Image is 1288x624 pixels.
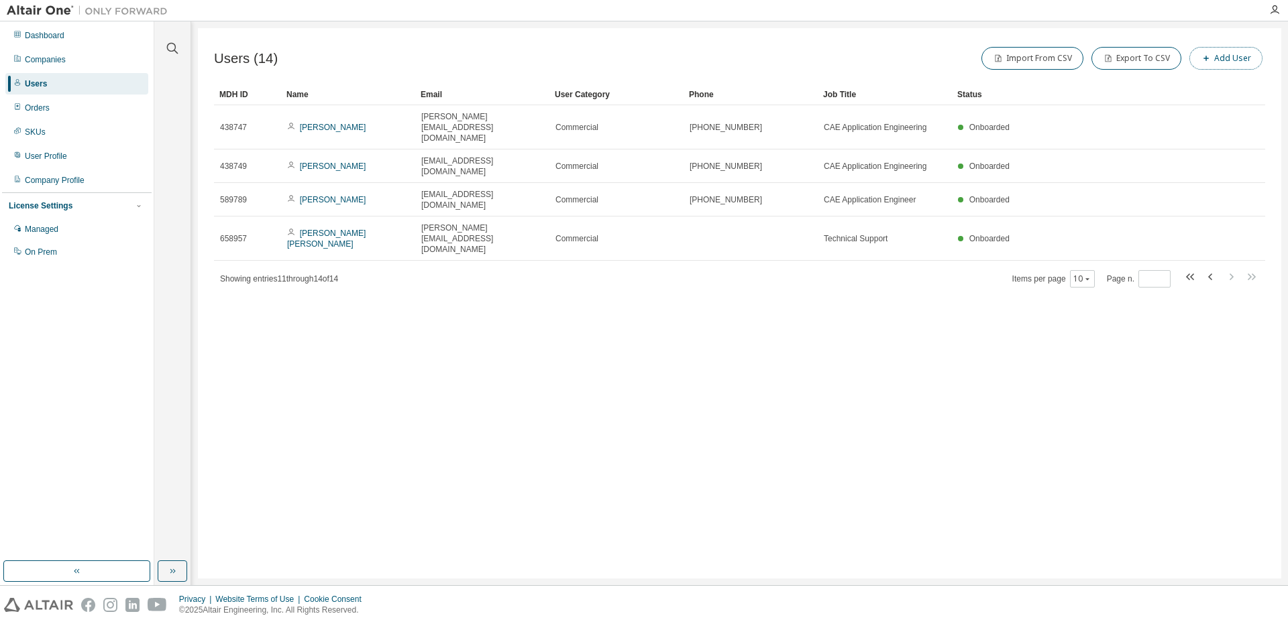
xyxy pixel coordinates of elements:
[219,84,276,105] div: MDH ID
[220,194,247,205] span: 589789
[824,233,888,244] span: Technical Support
[25,247,57,257] div: On Prem
[103,598,117,612] img: instagram.svg
[689,84,812,105] div: Phone
[1189,47,1263,70] button: Add User
[969,162,1010,171] span: Onboarded
[220,122,247,133] span: 438747
[981,47,1083,70] button: Import From CSV
[148,598,167,612] img: youtube.svg
[690,122,762,133] span: [PHONE_NUMBER]
[957,84,1185,105] div: Status
[300,195,366,204] a: [PERSON_NAME]
[286,84,410,105] div: Name
[220,274,338,284] span: Showing entries 11 through 14 of 14
[421,189,543,210] span: [EMAIL_ADDRESS][DOMAIN_NAME]
[421,223,543,255] span: [PERSON_NAME][EMAIL_ADDRESS][DOMAIN_NAME]
[824,194,916,205] span: CAE Application Engineer
[7,4,174,17] img: Altair One
[555,161,598,172] span: Commercial
[555,84,678,105] div: User Category
[1012,270,1095,288] span: Items per page
[304,594,369,605] div: Cookie Consent
[25,30,64,41] div: Dashboard
[4,598,73,612] img: altair_logo.svg
[25,103,50,113] div: Orders
[555,122,598,133] span: Commercial
[25,127,46,137] div: SKUs
[555,194,598,205] span: Commercial
[25,175,85,186] div: Company Profile
[25,54,66,65] div: Companies
[1073,273,1091,284] button: 10
[824,161,926,172] span: CAE Application Engineering
[690,161,762,172] span: [PHONE_NUMBER]
[300,123,366,132] a: [PERSON_NAME]
[969,123,1010,132] span: Onboarded
[421,111,543,143] span: [PERSON_NAME][EMAIL_ADDRESS][DOMAIN_NAME]
[25,78,47,89] div: Users
[220,161,247,172] span: 438749
[179,594,215,605] div: Privacy
[9,200,72,211] div: License Settings
[823,84,947,105] div: Job Title
[690,194,762,205] span: [PHONE_NUMBER]
[81,598,95,612] img: facebook.svg
[555,233,598,244] span: Commercial
[1091,47,1181,70] button: Export To CSV
[214,51,278,66] span: Users (14)
[25,151,67,162] div: User Profile
[1107,270,1171,288] span: Page n.
[287,229,366,249] a: [PERSON_NAME] [PERSON_NAME]
[824,122,926,133] span: CAE Application Engineering
[421,84,544,105] div: Email
[300,162,366,171] a: [PERSON_NAME]
[969,234,1010,243] span: Onboarded
[179,605,370,616] p: © 2025 Altair Engineering, Inc. All Rights Reserved.
[25,224,58,235] div: Managed
[421,155,543,177] span: [EMAIL_ADDRESS][DOMAIN_NAME]
[215,594,304,605] div: Website Terms of Use
[220,233,247,244] span: 658957
[125,598,140,612] img: linkedin.svg
[969,195,1010,204] span: Onboarded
